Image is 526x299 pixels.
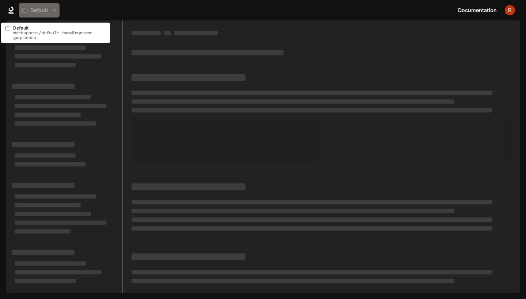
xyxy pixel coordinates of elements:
button: User avatar [503,3,517,18]
img: User avatar [505,5,515,15]
p: workspaces/default-tmsw8rgrcuwn-ywqrcedsa [13,30,106,40]
button: All workspaces [19,3,60,18]
span: Documentation [458,6,497,15]
a: Documentation [455,3,500,18]
p: Default [13,26,106,30]
p: Default [30,7,48,13]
